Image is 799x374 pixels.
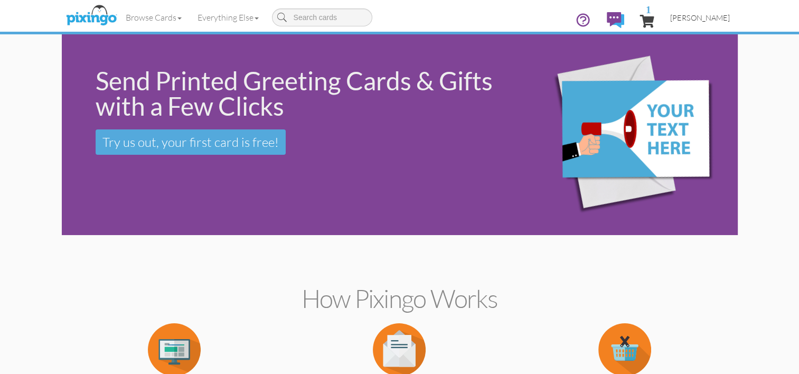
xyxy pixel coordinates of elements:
[518,37,735,233] img: eb544e90-0942-4412-bfe0-c610d3f4da7c.png
[102,134,279,150] span: Try us out, your first card is free!
[670,13,730,22] span: [PERSON_NAME]
[646,4,651,14] span: 1
[118,4,190,31] a: Browse Cards
[662,4,738,31] a: [PERSON_NAME]
[80,285,719,313] h2: How Pixingo works
[63,3,119,29] img: pixingo logo
[272,8,372,26] input: Search cards
[96,129,286,155] a: Try us out, your first card is free!
[607,12,624,28] img: comments.svg
[190,4,267,31] a: Everything Else
[96,68,504,119] div: Send Printed Greeting Cards & Gifts with a Few Clicks
[640,4,654,36] a: 1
